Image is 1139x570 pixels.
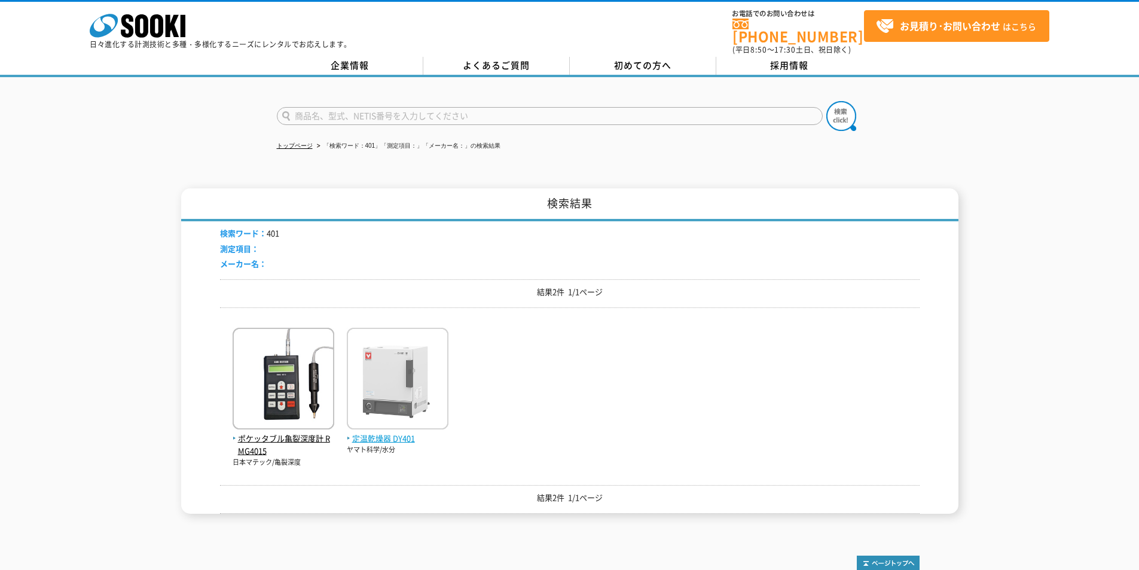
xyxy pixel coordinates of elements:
[181,188,958,221] h1: 検索結果
[750,44,767,55] span: 8:50
[233,432,334,458] span: ポケッタブル亀裂深度計 RMG4015
[90,41,352,48] p: 日々進化する計測技術と多種・多様化するニーズにレンタルでお応えします。
[614,59,671,72] span: 初めての方へ
[732,19,864,43] a: [PHONE_NUMBER]
[220,286,920,298] p: 結果2件 1/1ページ
[900,19,1000,33] strong: お見積り･お問い合わせ
[277,142,313,149] a: トップページ
[732,10,864,17] span: お電話でのお問い合わせは
[347,420,448,445] a: 定温乾燥器 DY401
[277,107,823,125] input: 商品名、型式、NETIS番号を入力してください
[774,44,796,55] span: 17:30
[233,328,334,432] img: RMG4015
[570,57,716,75] a: 初めての方へ
[314,140,501,153] li: 「検索ワード：401」「測定項目：」「メーカー名：」の検索結果
[864,10,1049,42] a: お見積り･お問い合わせはこちら
[220,492,920,504] p: 結果2件 1/1ページ
[220,227,267,239] span: 検索ワード：
[277,57,423,75] a: 企業情報
[220,243,259,254] span: 測定項目：
[220,258,267,269] span: メーカー名：
[826,101,856,131] img: btn_search.png
[347,445,448,455] p: ヤマト科学/水分
[233,420,334,457] a: ポケッタブル亀裂深度計 RMG4015
[220,227,279,240] li: 401
[347,328,448,432] img: DY401
[876,17,1036,35] span: はこちら
[347,432,448,445] span: 定温乾燥器 DY401
[233,458,334,468] p: 日本マテック/亀裂深度
[732,44,851,55] span: (平日 ～ 土日、祝日除く)
[423,57,570,75] a: よくあるご質問
[716,57,863,75] a: 採用情報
